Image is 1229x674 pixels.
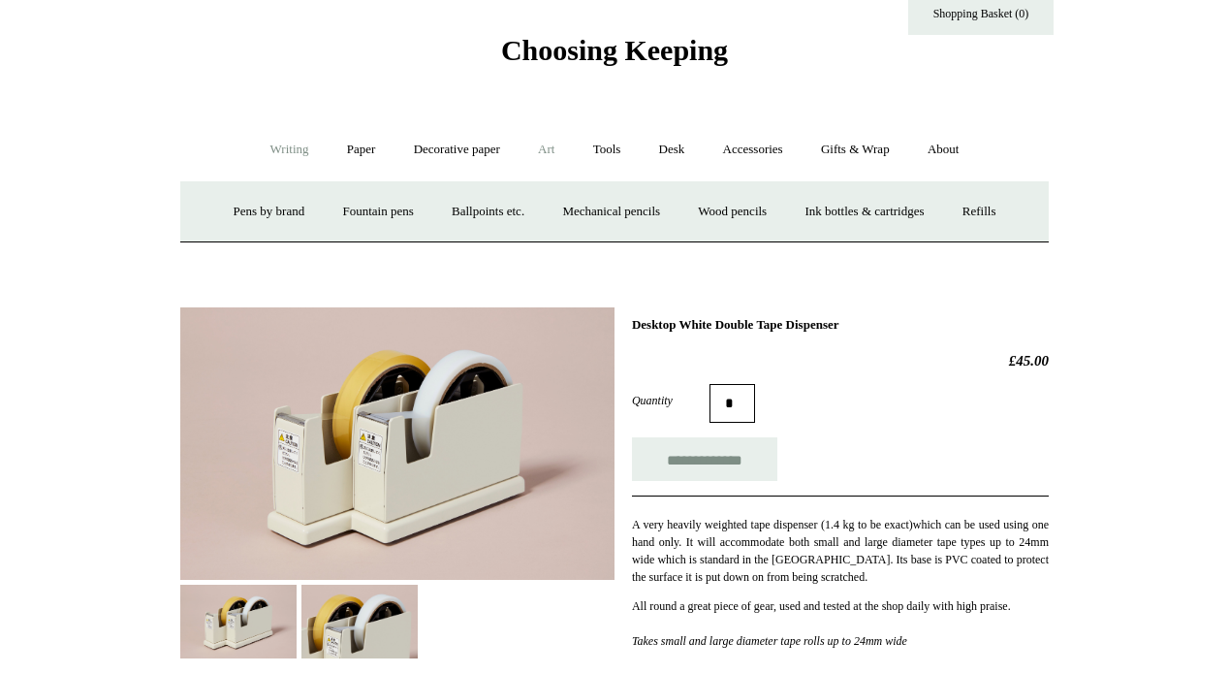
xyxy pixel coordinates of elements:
a: Refills [945,186,1014,238]
p: All round a great piece of gear, used and tested at the shop daily with high praise. [632,597,1049,650]
a: Tools [576,124,639,176]
a: Mechanical pencils [545,186,678,238]
img: Desktop White Double Tape Dispenser [180,585,297,658]
a: Art [520,124,572,176]
h2: £45.00 [632,352,1049,369]
a: Pens by brand [216,186,323,238]
h1: Desktop White Double Tape Dispenser [632,317,1049,333]
a: About [910,124,977,176]
a: Wood pencils [680,186,784,238]
em: Takes small and large diameter tape rolls up to 24mm wide [632,634,907,648]
a: Fountain pens [325,186,430,238]
a: Ballpoints etc. [434,186,542,238]
a: Writing [253,124,327,176]
a: Desk [642,124,703,176]
label: Quantity [632,392,709,409]
a: Accessories [706,124,801,176]
img: Desktop White Double Tape Dispenser [301,585,418,658]
a: Choosing Keeping [501,49,728,63]
img: Desktop White Double Tape Dispenser [180,307,614,580]
p: A very heavily weighted tape dispenser ( which can be used using one hand only. It will accommoda... [632,516,1049,586]
a: Decorative paper [396,124,518,176]
span: Choosing Keeping [501,34,728,66]
a: Paper [330,124,394,176]
a: Gifts & Wrap [804,124,907,176]
span: 1.4 kg to be exact) [825,518,913,531]
a: Ink bottles & cartridges [787,186,941,238]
